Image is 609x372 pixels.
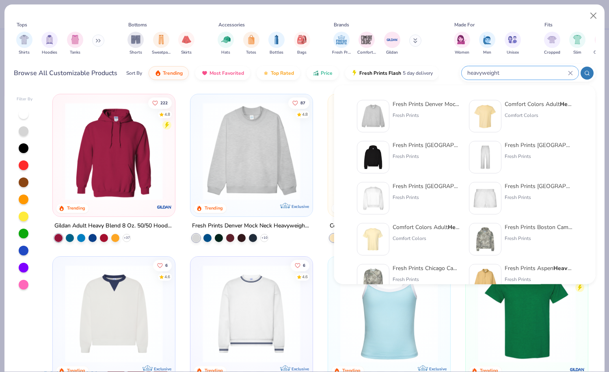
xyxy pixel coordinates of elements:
div: Fresh Prints Aspen Quarter-Zip [505,264,573,273]
span: Totes [246,50,256,56]
div: Comfort Colors Adult T-Shirt [505,100,573,108]
div: 4.6 [165,274,171,280]
div: 4.6 [302,274,308,280]
img: Tanks Image [71,35,80,44]
div: filter for Fresh Prints [332,32,351,56]
div: 4.8 [302,111,308,117]
button: filter button [41,32,58,56]
img: d9105e28-ed75-4fdd-addc-8b592ef863ea [361,268,386,293]
img: Men Image [483,35,492,44]
button: Price [307,66,339,80]
button: Like [288,97,309,108]
div: filter for Men [479,32,495,56]
div: filter for Bottles [268,32,285,56]
button: Close [586,8,601,24]
div: Fresh Prints Denver Mock Neck Sweatshirt [393,100,461,108]
button: filter button [544,32,560,56]
img: af8dff09-eddf-408b-b5dc-51145765dcf2 [473,186,498,211]
span: 6 [303,263,305,267]
button: filter button [479,32,495,56]
div: Fresh Prints [GEOGRAPHIC_DATA] Shorts [505,182,573,190]
img: Hats Image [221,35,231,44]
div: filter for Bags [294,32,310,56]
div: Fresh Prints [505,235,573,242]
span: 87 [300,101,305,105]
div: Fresh Prints [393,112,461,119]
div: Comfort Colors [393,235,461,242]
span: Tanks [70,50,80,56]
div: Accessories [218,21,245,28]
button: filter button [127,32,144,56]
div: Brands [334,21,349,28]
div: Comfort Colors Adult RS Pocket T-Shirt [393,223,461,231]
span: Bottles [270,50,283,56]
span: Skirts [181,50,192,56]
button: filter button [16,32,32,56]
img: TopRated.gif [263,70,269,76]
span: 222 [161,101,168,105]
div: Made For [454,21,475,28]
button: Like [153,260,172,271]
span: Hoodies [42,50,57,56]
div: filter for Comfort Colors [357,32,376,56]
span: Sweatpants [152,50,171,56]
span: Exclusive [429,366,447,371]
span: Fresh Prints [332,50,351,56]
button: filter button [332,32,351,56]
img: Fresh Prints Image [335,34,348,46]
div: Filter By [17,96,33,102]
span: Price [321,70,333,76]
div: filter for Gildan [384,32,400,56]
button: Like [291,260,309,271]
div: filter for Hoodies [41,32,58,56]
span: Top Rated [271,70,294,76]
img: db319196-8705-402d-8b46-62aaa07ed94f [474,265,580,363]
img: b6dde052-8961-424d-8094-bd09ce92eca4 [304,265,410,363]
button: filter button [454,32,470,56]
img: 01756b78-01f6-4cc6-8d8a-3c30c1a0c8ac [61,102,167,200]
div: Sort By [126,69,142,77]
div: Fresh Prints [505,153,573,160]
span: Slim [573,50,581,56]
span: + 10 [261,236,268,240]
img: Sweatpants Image [157,35,166,44]
img: 28bc0d45-805b-48d6-b7de-c789025e6b70 [473,227,498,252]
div: Fresh Prints [393,276,461,283]
strong: Heavyweight [560,100,596,108]
button: filter button [384,32,400,56]
span: Fresh Prints Flash [359,70,401,76]
span: Men [483,50,491,56]
img: Cropped Image [547,35,557,44]
img: Hoodies Image [45,35,54,44]
img: 3abb6cdb-110e-4e18-92a0-dbcd4e53f056 [61,265,167,363]
img: Skirts Image [182,35,191,44]
img: trending.gif [155,70,161,76]
button: filter button [294,32,310,56]
div: Fresh Prints [393,153,461,160]
button: Fresh Prints Flash5 day delivery [345,66,439,80]
button: Like [149,97,172,108]
img: a90f7c54-8796-4cb2-9d6e-4e9644cfe0fe [304,102,410,200]
span: 6 [166,263,168,267]
img: 1358499d-a160-429c-9f1e-ad7a3dc244c9 [361,186,386,211]
img: f5d85501-0dbb-4ee4-b115-c08fa3845d83 [361,104,386,129]
span: Exclusive [154,366,171,371]
div: Fits [544,21,553,28]
img: most_fav.gif [201,70,208,76]
img: f5d85501-0dbb-4ee4-b115-c08fa3845d83 [199,102,304,200]
img: df5250ff-6f61-4206-a12c-24931b20f13c [473,145,498,170]
div: filter for Shorts [127,32,144,56]
div: Fresh Prints [393,194,461,201]
div: Fresh Prints [GEOGRAPHIC_DATA] Hoodie [393,141,461,149]
img: 284e3bdb-833f-4f21-a3b0-720291adcbd9 [361,227,386,252]
span: Shirts [19,50,30,56]
div: filter for Sweatpants [152,32,171,56]
span: Unisex [507,50,519,56]
input: Try "T-Shirt" [466,68,568,78]
button: filter button [218,32,234,56]
div: Browse All Customizable Products [14,68,117,78]
img: Gildan logo [156,199,173,215]
div: Bottoms [128,21,147,28]
button: Top Rated [257,66,300,80]
img: Comfort Colors Image [361,34,373,46]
